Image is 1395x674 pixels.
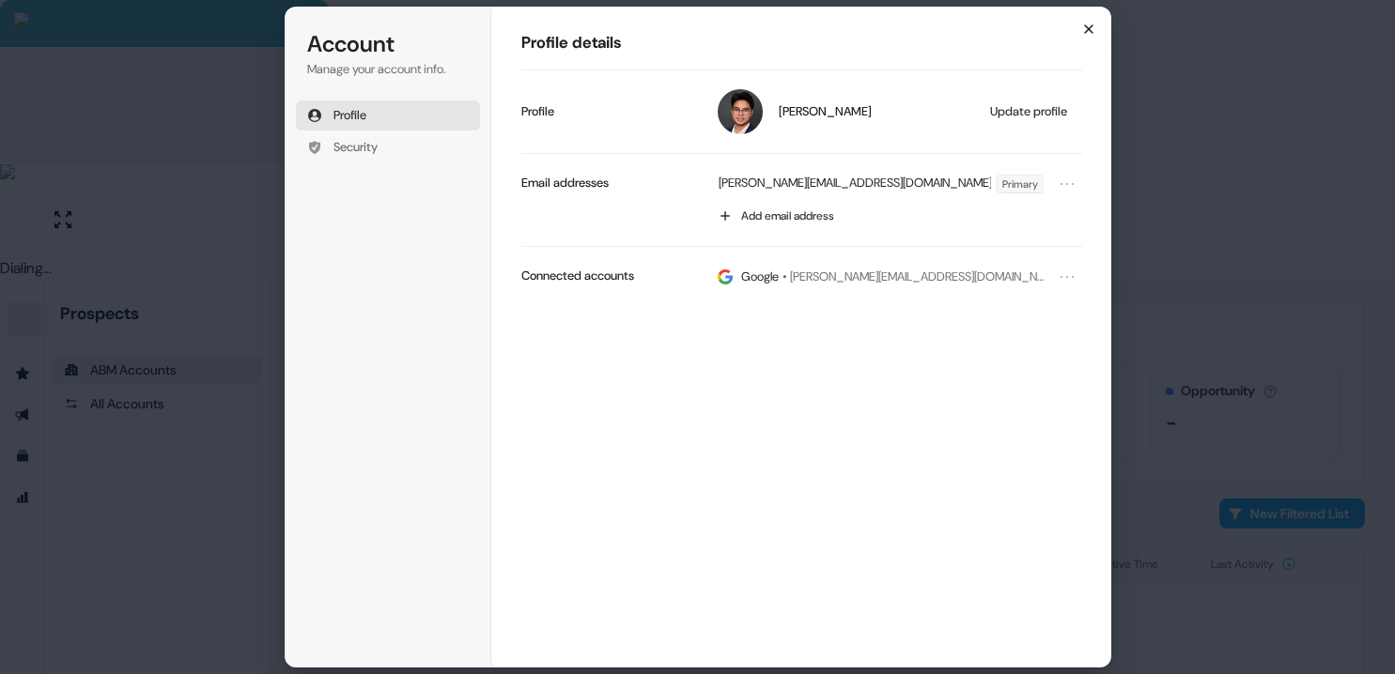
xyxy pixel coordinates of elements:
[718,175,991,193] p: [PERSON_NAME][EMAIL_ADDRESS][DOMAIN_NAME]
[718,268,733,285] img: Google
[296,132,480,162] button: Security
[1056,173,1078,195] button: Open menu
[333,139,378,156] span: Security
[521,268,634,284] p: Connected accounts
[296,100,480,130] button: Profile
[333,107,366,124] span: Profile
[996,176,1043,192] span: Primary
[782,268,1047,285] span: • [PERSON_NAME][EMAIL_ADDRESS][DOMAIN_NAME]
[307,29,469,59] h1: Account
[521,103,554,120] p: Profile
[981,98,1078,126] button: Update profile
[1056,266,1078,288] button: Open menu
[778,103,871,120] span: [PERSON_NAME]
[740,268,778,285] p: Google
[718,89,763,134] img: Hugh Le
[307,61,469,78] p: Manage your account info.
[740,208,833,223] span: Add email address
[521,32,1082,54] h1: Profile details
[708,201,1081,231] button: Add email address
[521,175,609,191] p: Email addresses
